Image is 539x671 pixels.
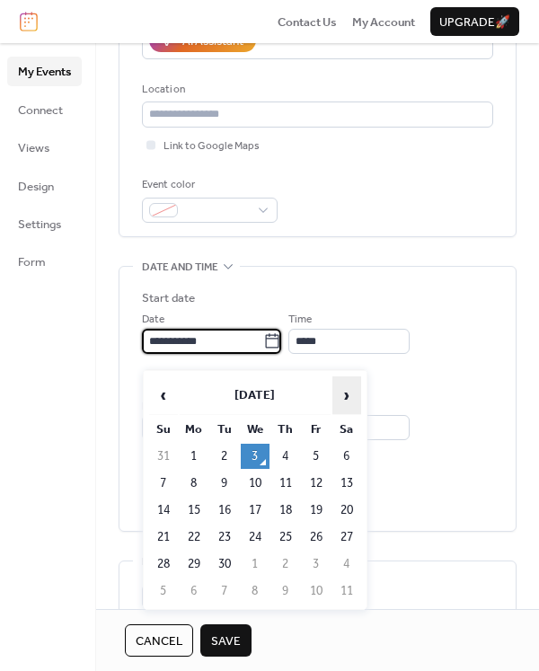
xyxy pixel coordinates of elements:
td: 1 [180,444,208,469]
td: 5 [302,444,331,469]
td: 11 [332,578,361,604]
a: Design [7,172,82,200]
td: 21 [149,525,178,550]
td: 5 [149,578,178,604]
th: Fr [302,417,331,442]
th: Su [149,417,178,442]
td: 28 [149,552,178,577]
span: Upgrade 🚀 [439,13,510,31]
td: 10 [302,578,331,604]
td: 4 [271,444,300,469]
td: 15 [180,498,208,523]
button: Save [200,624,252,657]
th: Mo [180,417,208,442]
span: Date and time [142,259,218,277]
td: 11 [271,471,300,496]
td: 24 [241,525,269,550]
td: 6 [332,444,361,469]
span: Views [18,139,49,157]
span: Save [211,632,241,650]
td: 8 [180,471,208,496]
span: › [333,377,360,413]
th: Th [271,417,300,442]
td: 30 [210,552,239,577]
td: 27 [332,525,361,550]
span: Link to Google Maps [163,137,260,155]
td: 7 [210,578,239,604]
span: Design [18,178,54,196]
td: 9 [210,471,239,496]
td: 19 [302,498,331,523]
td: 6 [180,578,208,604]
span: Date [142,311,164,329]
td: 29 [180,552,208,577]
td: 18 [271,498,300,523]
div: Start date [142,289,195,307]
td: 7 [149,471,178,496]
th: Tu [210,417,239,442]
a: My Events [7,57,82,85]
div: Location [142,81,490,99]
img: logo [20,12,38,31]
span: My Events [18,63,71,81]
td: 22 [180,525,208,550]
td: 9 [271,578,300,604]
a: Contact Us [278,13,337,31]
td: 2 [271,552,300,577]
td: 31 [149,444,178,469]
div: AI Assistant [182,32,243,50]
span: Connect [18,102,63,119]
span: Form [18,253,46,271]
td: 8 [241,578,269,604]
span: Cancel [136,632,182,650]
td: 2 [210,444,239,469]
td: 14 [149,498,178,523]
span: Settings [18,216,61,234]
div: Event color [142,176,274,194]
td: 25 [271,525,300,550]
a: Views [7,133,82,162]
td: 23 [210,525,239,550]
td: 10 [241,471,269,496]
button: Cancel [125,624,193,657]
a: Connect [7,95,82,124]
a: Settings [7,209,82,238]
td: 3 [241,444,269,469]
button: AI Assistant [149,29,256,52]
th: [DATE] [180,376,331,415]
td: 1 [241,552,269,577]
td: 26 [302,525,331,550]
td: 16 [210,498,239,523]
td: 20 [332,498,361,523]
td: 4 [332,552,361,577]
td: 12 [302,471,331,496]
span: Time [288,311,312,329]
th: We [241,417,269,442]
th: Sa [332,417,361,442]
td: 13 [332,471,361,496]
button: Upgrade🚀 [430,7,519,36]
td: 3 [302,552,331,577]
a: My Account [352,13,415,31]
td: 17 [241,498,269,523]
a: Form [7,247,82,276]
span: ‹ [150,377,177,413]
